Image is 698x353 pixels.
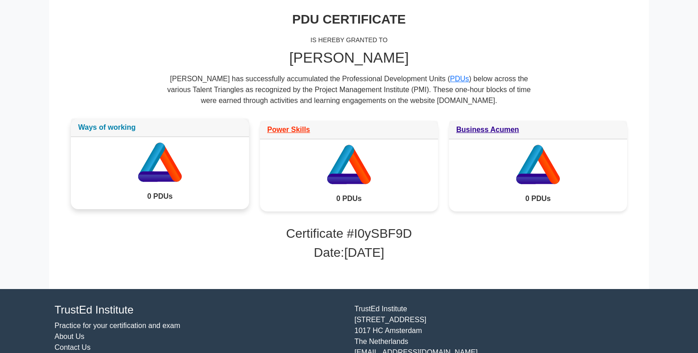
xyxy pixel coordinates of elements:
[167,74,531,113] div: [PERSON_NAME] has successfully accumulated the Professional Development Units ( ) below across th...
[71,184,249,209] div: 0 PDUs
[71,31,627,49] div: IS HEREBY GRANTED TO
[456,126,519,133] a: Business Acumen
[449,186,627,211] div: 0 PDUs
[55,322,180,329] a: Practice for your certification and exam
[71,245,627,260] h3: [DATE]
[55,304,344,317] h4: TrustEd Institute
[78,123,136,131] a: Ways of working
[55,333,85,340] a: About Us
[450,75,469,83] a: PDUs
[71,12,627,27] h3: PDU CERTIFICATE
[71,49,627,66] h2: [PERSON_NAME]
[314,245,344,260] span: Date:
[260,186,438,211] div: 0 PDUs
[55,343,90,351] a: Contact Us
[71,226,627,241] h3: I0ySBF9D
[267,126,310,133] a: Power Skills
[286,226,354,240] span: Certificate #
